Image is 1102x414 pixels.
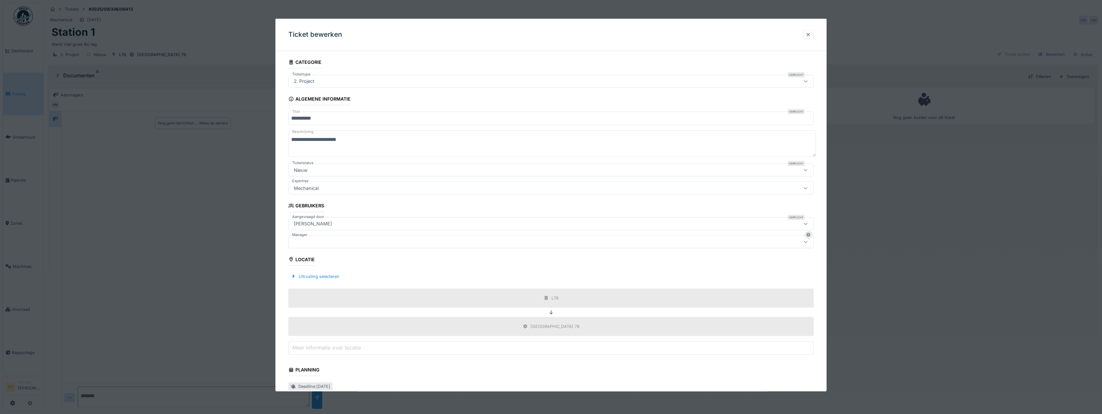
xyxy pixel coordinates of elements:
div: Verplicht [788,161,805,166]
div: Nieuw [291,166,310,173]
label: Meer informatie over locatie [291,344,362,351]
div: Verplicht [788,109,805,114]
div: Mechanical [291,184,321,192]
div: Gebruikers [288,201,324,212]
div: Planning [288,365,320,376]
label: Titel [291,109,301,114]
div: Deadline : [DATE] [298,383,330,389]
label: Tickettype [291,72,312,77]
h3: Ticket bewerken [288,31,342,39]
div: L78 [551,295,559,301]
div: 2. Project [291,78,317,85]
label: Expertise [291,178,310,184]
div: Verplicht [788,214,805,220]
label: Beschrijving [291,128,315,136]
label: Ticketstatus [291,160,315,166]
label: Manager [291,232,309,237]
div: Categorie [288,57,322,68]
div: [GEOGRAPHIC_DATA] 78 [531,323,580,330]
label: Aangevraagd door [291,214,325,219]
div: Algemene informatie [288,94,351,105]
div: Locatie [288,254,315,265]
div: [PERSON_NAME] [291,220,334,227]
div: Verplicht [788,72,805,77]
div: Uitrusting selecteren [288,272,342,281]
